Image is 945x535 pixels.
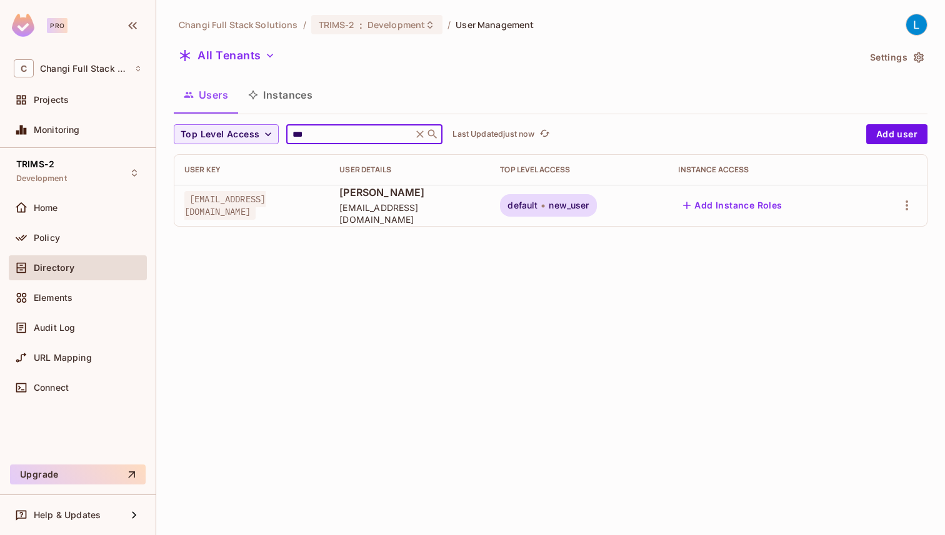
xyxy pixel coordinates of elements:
[456,19,534,31] span: User Management
[367,19,425,31] span: Development
[452,129,534,139] p: Last Updated just now
[303,19,306,31] li: /
[678,165,856,175] div: Instance Access
[339,185,480,199] span: [PERSON_NAME]
[34,95,69,105] span: Projects
[238,79,322,110] button: Instances
[174,124,279,144] button: Top Level Access
[179,19,298,31] span: the active workspace
[174,79,238,110] button: Users
[500,165,658,175] div: Top Level Access
[174,46,280,66] button: All Tenants
[866,124,927,144] button: Add user
[34,510,101,520] span: Help & Updates
[14,59,34,77] span: C
[34,233,60,243] span: Policy
[16,174,67,184] span: Development
[34,203,58,213] span: Home
[34,353,92,363] span: URL Mapping
[549,200,589,210] span: new_user
[359,20,363,30] span: :
[906,14,927,35] img: Le Shan Work
[34,323,75,333] span: Audit Log
[181,127,259,142] span: Top Level Access
[34,383,69,393] span: Connect
[10,464,146,484] button: Upgrade
[539,128,550,140] span: refresh
[184,165,319,175] div: User Key
[16,159,54,169] span: TRIMS-2
[184,191,266,220] span: [EMAIL_ADDRESS][DOMAIN_NAME]
[865,47,927,67] button: Settings
[319,19,354,31] span: TRIMS-2
[678,195,787,215] button: Add Instance Roles
[40,64,128,74] span: Workspace: Changi Full Stack Solutions
[537,127,552,142] button: refresh
[34,293,72,303] span: Elements
[507,200,537,210] span: default
[47,18,67,33] div: Pro
[34,125,80,135] span: Monitoring
[12,14,34,37] img: SReyMgAAAABJRU5ErkJggg==
[339,202,480,225] span: [EMAIL_ADDRESS][DOMAIN_NAME]
[447,19,451,31] li: /
[534,127,552,142] span: Click to refresh data
[339,165,480,175] div: User Details
[34,263,74,273] span: Directory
